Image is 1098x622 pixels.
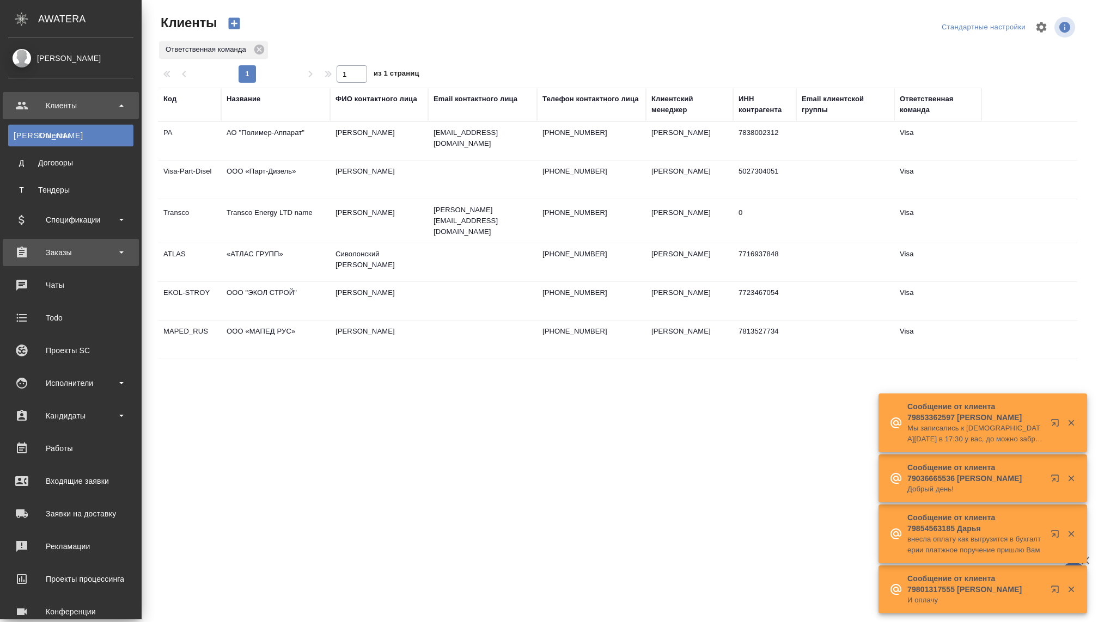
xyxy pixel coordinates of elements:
p: внесла оплату как выгрузится в бухгалтерии платжное поручение пришлю Вам [907,534,1044,556]
td: Visa-Part-Disel [158,161,221,199]
a: Проекты процессинга [3,565,139,593]
td: Visa [894,243,981,281]
td: [PERSON_NAME] [330,161,428,199]
div: Договоры [14,157,128,168]
div: Конференции [8,603,133,620]
td: 7723467054 [733,282,796,320]
td: [PERSON_NAME] [646,243,733,281]
td: EKOL-STROY [158,282,221,320]
div: Todo [8,310,133,326]
div: split button [939,19,1028,36]
div: [PERSON_NAME] [8,52,133,64]
div: Заказы [8,244,133,261]
button: Открыть в новой вкладке [1044,578,1070,605]
a: Чаты [3,272,139,299]
p: [PHONE_NUMBER] [542,287,640,298]
td: Visa [894,202,981,240]
div: Email контактного лица [434,94,517,104]
p: [PHONE_NUMBER] [542,207,640,218]
a: ТТендеры [8,179,133,201]
div: Ответственная команда [159,41,268,59]
p: Мы записались к [DEMOGRAPHIC_DATA][DATE] в 17:30 у вас, до можно забрать ? [907,423,1044,445]
span: из 1 страниц [374,67,419,83]
p: Добрый день! [907,484,1044,495]
td: [PERSON_NAME] [330,122,428,160]
p: Сообщение от клиента 79853362597 [PERSON_NAME] [907,401,1044,423]
div: Проекты процессинга [8,571,133,587]
td: 0 [733,202,796,240]
div: Клиенты [14,130,128,141]
a: Работы [3,435,139,462]
div: Телефон контактного лица [542,94,639,104]
button: Закрыть [1060,418,1082,428]
td: [PERSON_NAME] [646,161,733,199]
div: Исполнители [8,375,133,391]
div: Кандидаты [8,408,133,424]
td: 5027304051 [733,161,796,199]
div: Чаты [8,277,133,293]
button: Открыть в новой вкладке [1044,523,1070,549]
a: Проекты SC [3,337,139,364]
div: Email клиентской группы [802,94,889,115]
button: Закрыть [1060,584,1082,594]
td: [PERSON_NAME] [646,122,733,160]
div: AWATERA [38,8,142,30]
td: PA [158,122,221,160]
td: ООО "ЭКОЛ СТРОЙ" [221,282,330,320]
td: Visa [894,282,981,320]
div: Тендеры [14,184,128,195]
a: Заявки на доставку [3,500,139,527]
div: Ответственная команда [900,94,976,115]
p: [EMAIL_ADDRESS][DOMAIN_NAME] [434,127,532,149]
div: ИНН контрагента [739,94,791,115]
td: [PERSON_NAME] [646,202,733,240]
td: [PERSON_NAME] [330,202,428,240]
td: Transco [158,202,221,240]
div: Спецификации [8,212,133,228]
p: Сообщение от клиента 79036665536 [PERSON_NAME] [907,462,1044,484]
button: Закрыть [1060,473,1082,483]
td: «АТЛАС ГРУПП» [221,243,330,281]
a: Входящие заявки [3,467,139,495]
td: 7838002312 [733,122,796,160]
p: Сообщение от клиента 79801317555 [PERSON_NAME] [907,573,1044,595]
div: Входящие заявки [8,473,133,489]
td: 7813527734 [733,321,796,359]
button: Открыть в новой вкладке [1044,412,1070,438]
td: Visa [894,321,981,359]
div: Клиенты [8,97,133,114]
div: Работы [8,440,133,457]
td: Сиволонский [PERSON_NAME] [330,243,428,281]
p: [PERSON_NAME][EMAIL_ADDRESS][DOMAIN_NAME] [434,205,532,237]
p: [PHONE_NUMBER] [542,166,640,177]
p: Ответственная команда [166,44,250,55]
a: ДДоговоры [8,152,133,174]
button: Закрыть [1060,529,1082,539]
td: Transco Energy LTD name [221,202,330,240]
td: 7716937848 [733,243,796,281]
td: MAPED_RUS [158,321,221,359]
a: [PERSON_NAME]Клиенты [8,125,133,146]
p: [PHONE_NUMBER] [542,326,640,337]
td: Visa [894,161,981,199]
div: Код [163,94,176,104]
td: [PERSON_NAME] [330,282,428,320]
a: Рекламации [3,533,139,560]
span: Клиенты [158,14,217,32]
p: [PHONE_NUMBER] [542,127,640,138]
button: Открыть в новой вкладке [1044,467,1070,494]
a: Todo [3,304,139,331]
div: ФИО контактного лица [335,94,417,104]
div: Проекты SC [8,342,133,359]
td: [PERSON_NAME] [330,321,428,359]
td: ООО «Парт-Дизель» [221,161,330,199]
div: Название [227,94,260,104]
p: [PHONE_NUMBER] [542,249,640,260]
td: [PERSON_NAME] [646,282,733,320]
td: Visa [894,122,981,160]
td: АО "Полимер-Аппарат" [221,122,330,160]
button: Создать [221,14,247,33]
td: ООО «МАПЕД РУС» [221,321,330,359]
td: [PERSON_NAME] [646,321,733,359]
p: И оплачу [907,595,1044,606]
